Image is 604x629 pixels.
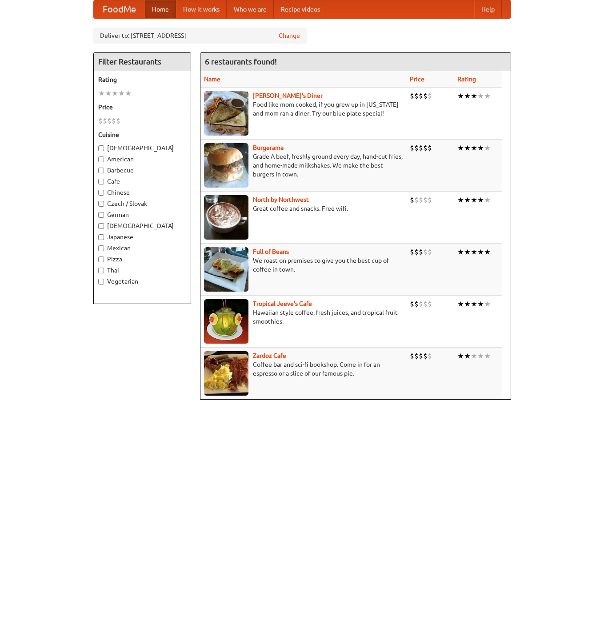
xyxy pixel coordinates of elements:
[98,166,186,175] label: Barbecue
[227,0,274,18] a: Who we are
[477,247,484,257] li: ★
[98,266,186,275] label: Thai
[204,91,248,136] img: sallys.jpg
[253,352,286,359] a: Zardoz Cafe
[253,144,284,151] a: Burgerama
[414,143,419,153] li: $
[116,116,120,126] li: $
[457,247,464,257] li: ★
[204,351,248,396] img: zardoz.jpg
[484,143,491,153] li: ★
[419,91,423,101] li: $
[419,351,423,361] li: $
[98,223,104,229] input: [DEMOGRAPHIC_DATA]
[98,245,104,251] input: Mexican
[428,195,432,205] li: $
[428,247,432,257] li: $
[204,100,403,118] p: Food like mom cooked, if you grew up in [US_STATE] and mom ran a diner. Try our blue plate special!
[205,57,277,66] ng-pluralize: 6 restaurants found!
[464,247,471,257] li: ★
[103,116,107,126] li: $
[98,179,104,184] input: Cafe
[204,195,248,240] img: north.jpg
[98,144,186,152] label: [DEMOGRAPHIC_DATA]
[410,351,414,361] li: $
[204,152,403,179] p: Grade A beef, freshly ground every day, hand-cut fries, and home-made milkshakes. We make the bes...
[107,116,112,126] li: $
[423,91,428,101] li: $
[98,103,186,112] h5: Price
[98,130,186,139] h5: Cuisine
[477,299,484,309] li: ★
[112,88,118,98] li: ★
[484,299,491,309] li: ★
[98,210,186,219] label: German
[419,195,423,205] li: $
[477,195,484,205] li: ★
[414,299,419,309] li: $
[204,247,248,292] img: beans.jpg
[253,196,309,203] a: North by Northwest
[471,91,477,101] li: ★
[98,177,186,186] label: Cafe
[428,299,432,309] li: $
[457,299,464,309] li: ★
[423,247,428,257] li: $
[253,248,289,255] a: Full of Beans
[464,91,471,101] li: ★
[464,195,471,205] li: ★
[464,351,471,361] li: ★
[484,351,491,361] li: ★
[204,256,403,274] p: We roast on premises to give you the best cup of coffee in town.
[419,247,423,257] li: $
[477,143,484,153] li: ★
[414,91,419,101] li: $
[471,299,477,309] li: ★
[410,195,414,205] li: $
[471,247,477,257] li: ★
[98,256,104,262] input: Pizza
[253,92,323,99] a: [PERSON_NAME]'s Diner
[204,299,248,344] img: jeeves.jpg
[98,279,104,284] input: Vegetarian
[98,156,104,162] input: American
[410,299,414,309] li: $
[410,91,414,101] li: $
[112,116,116,126] li: $
[98,145,104,151] input: [DEMOGRAPHIC_DATA]
[423,143,428,153] li: $
[423,195,428,205] li: $
[204,308,403,326] p: Hawaiian style coffee, fresh juices, and tropical fruit smoothies.
[410,76,424,83] a: Price
[457,351,464,361] li: ★
[98,268,104,273] input: Thai
[484,247,491,257] li: ★
[98,277,186,286] label: Vegetarian
[98,212,104,218] input: German
[410,143,414,153] li: $
[118,88,125,98] li: ★
[457,195,464,205] li: ★
[98,255,186,264] label: Pizza
[98,232,186,241] label: Japanese
[145,0,176,18] a: Home
[419,299,423,309] li: $
[474,0,502,18] a: Help
[457,76,476,83] a: Rating
[414,351,419,361] li: $
[98,168,104,173] input: Barbecue
[428,91,432,101] li: $
[477,91,484,101] li: ★
[98,221,186,230] label: [DEMOGRAPHIC_DATA]
[94,53,191,71] h4: Filter Restaurants
[471,351,477,361] li: ★
[419,143,423,153] li: $
[428,143,432,153] li: $
[125,88,132,98] li: ★
[98,244,186,252] label: Mexican
[98,75,186,84] h5: Rating
[98,88,105,98] li: ★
